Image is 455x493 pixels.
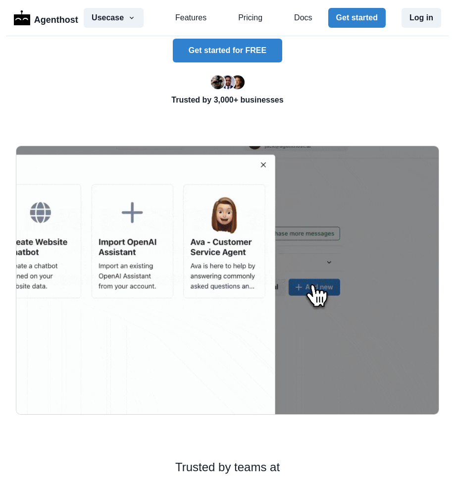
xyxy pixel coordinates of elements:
button: Get started [328,8,386,28]
button: Log in [402,8,441,28]
button: Get started for FREE [173,39,282,62]
a: Docs [294,12,312,24]
img: Kent Dodds [231,75,245,89]
p: Trusted by teams at [32,458,423,476]
img: Ryan Florence [211,75,225,89]
img: agenthost-product.gif [16,146,439,415]
img: Logo [14,10,30,25]
button: Usecase [84,8,144,28]
a: LogoAgenthost [14,9,68,27]
p: Agenthost [34,9,78,27]
p: Trusted by 3,000+ businesses [16,94,439,106]
a: Features [175,12,206,24]
a: Pricing [238,12,262,24]
img: Segun Adebayo [221,75,235,89]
